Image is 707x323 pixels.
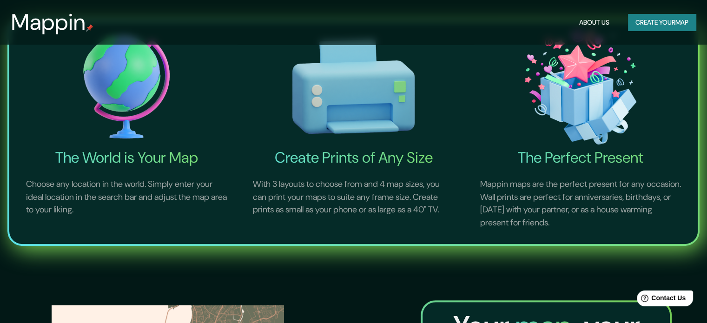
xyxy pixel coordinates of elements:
img: mappin-pin [86,24,93,32]
button: About Us [575,14,613,31]
img: The World is Your Map-icon [15,25,238,149]
p: Choose any location in the world. Simply enter your ideal location in the search bar and adjust t... [15,167,238,228]
h4: The World is Your Map [15,148,238,167]
button: Create yourmap [628,14,696,31]
img: Create Prints of Any Size-icon [242,25,465,149]
img: The Perfect Present-icon [469,25,692,149]
h4: The Perfect Present [469,148,692,167]
p: With 3 layouts to choose from and 4 map sizes, you can print your maps to suite any frame size. C... [242,167,465,228]
iframe: Help widget launcher [624,287,697,313]
p: Mappin maps are the perfect present for any occasion. Wall prints are perfect for anniversaries, ... [469,167,692,240]
h4: Create Prints of Any Size [242,148,465,167]
h3: Mappin [11,9,86,35]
